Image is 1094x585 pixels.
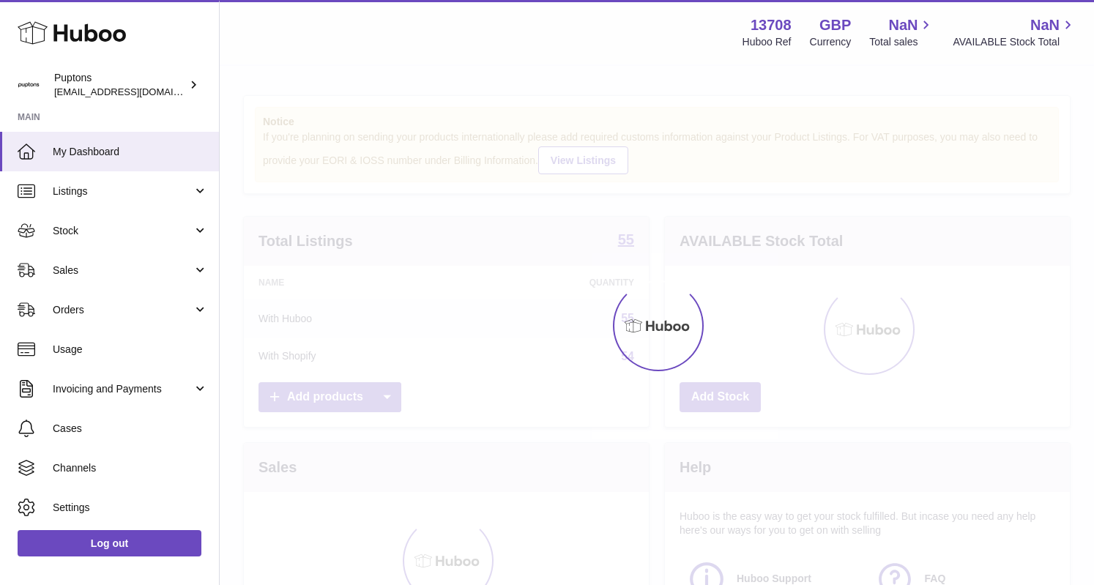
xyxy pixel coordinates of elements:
[953,15,1076,49] a: NaN AVAILABLE Stock Total
[53,461,208,475] span: Channels
[810,35,852,49] div: Currency
[53,501,208,515] span: Settings
[53,145,208,159] span: My Dashboard
[53,185,193,198] span: Listings
[54,71,186,99] div: Puptons
[869,15,934,49] a: NaN Total sales
[18,74,40,96] img: hello@puptons.com
[751,15,792,35] strong: 13708
[819,15,851,35] strong: GBP
[869,35,934,49] span: Total sales
[743,35,792,49] div: Huboo Ref
[53,224,193,238] span: Stock
[1030,15,1060,35] span: NaN
[953,35,1076,49] span: AVAILABLE Stock Total
[18,530,201,556] a: Log out
[54,86,215,97] span: [EMAIL_ADDRESS][DOMAIN_NAME]
[53,303,193,317] span: Orders
[888,15,918,35] span: NaN
[53,343,208,357] span: Usage
[53,422,208,436] span: Cases
[53,264,193,277] span: Sales
[53,382,193,396] span: Invoicing and Payments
